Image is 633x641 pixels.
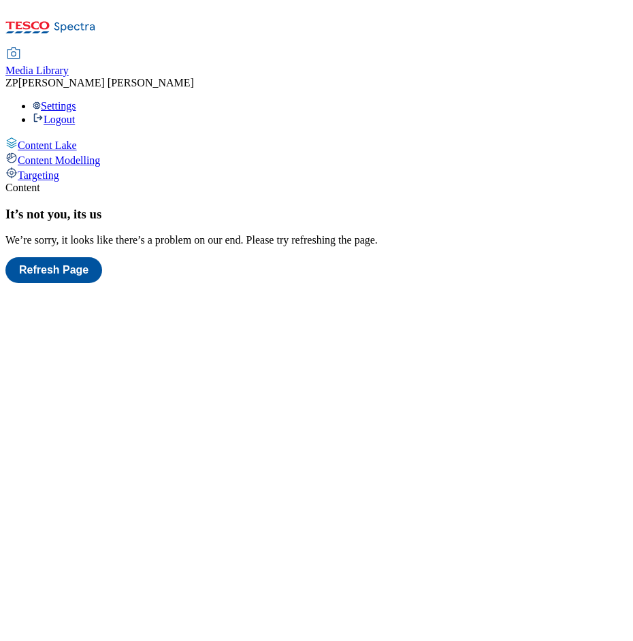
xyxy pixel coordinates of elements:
span: Media Library [5,65,69,76]
span: ZP [5,77,18,88]
p: We’re sorry, it looks like there’s a problem on our end. Please try refreshing the page. [5,234,628,246]
span: Content Modelling [18,154,100,166]
a: Content Modelling [5,152,628,167]
span: Content Lake [18,139,77,151]
button: Refresh Page [5,257,102,283]
a: Content Lake [5,137,628,152]
h1: It’s not you, its us [5,207,628,222]
a: Settings [33,100,76,112]
a: Media Library [5,48,69,77]
a: Logout [33,114,75,125]
a: Targeting [5,167,628,182]
div: Content [5,182,628,194]
span: Targeting [18,169,59,181]
span: [PERSON_NAME] [PERSON_NAME] [18,77,194,88]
